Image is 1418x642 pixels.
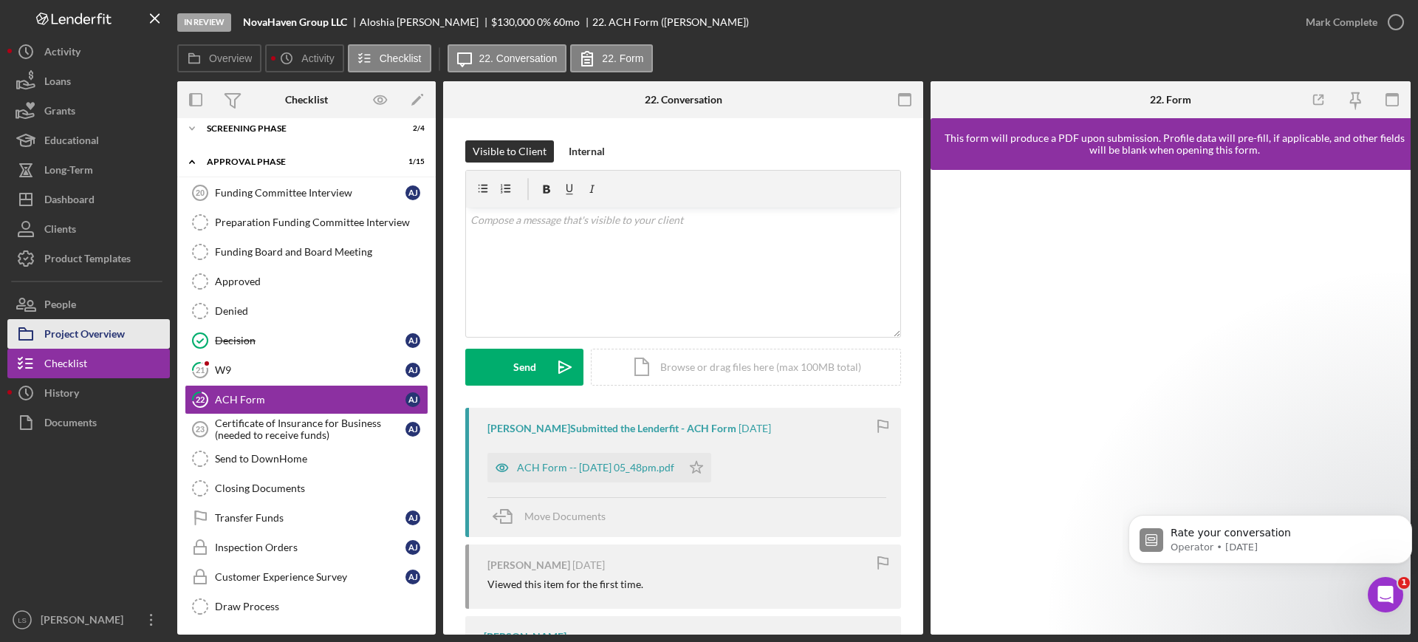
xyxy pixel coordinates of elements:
div: Internal [569,140,605,163]
b: NovaHaven Group LLC [243,16,347,28]
div: Aloshia [PERSON_NAME] [360,16,491,28]
time: 2025-10-03 21:48 [739,423,771,434]
div: 1 / 15 [398,157,425,166]
div: Approval Phase [207,157,388,166]
label: 22. Conversation [479,52,558,64]
div: Documents [44,408,97,441]
a: Denied [185,296,428,326]
div: A J [405,392,420,407]
span: 1 [1398,577,1410,589]
label: 22. Form [602,52,643,64]
div: ACH Form [215,394,405,406]
div: [PERSON_NAME] Submitted the Lenderfit - ACH Form [487,423,736,434]
time: 2025-08-05 16:35 [572,559,605,571]
a: Send to DownHome [185,444,428,474]
iframe: Lenderfit form [945,185,1397,620]
div: 22. Conversation [645,94,722,106]
button: Mark Complete [1291,7,1411,37]
div: A J [405,422,420,437]
div: [PERSON_NAME] [487,559,570,571]
a: 23Certificate of Insurance for Business (needed to receive funds)AJ [185,414,428,444]
div: Transfer Funds [215,512,405,524]
div: Inspection Orders [215,542,405,553]
div: A J [405,185,420,200]
a: Closing Documents [185,474,428,503]
div: Customer Experience Survey [215,571,405,583]
a: DecisionAJ [185,326,428,355]
div: Visible to Client [473,140,547,163]
button: Internal [561,140,612,163]
div: Viewed this item for the first time. [487,578,643,590]
a: 22ACH FormAJ [185,385,428,414]
a: Draw Process [185,592,428,621]
button: Checklist [348,44,431,72]
div: Funding Board and Board Meeting [215,246,428,258]
span: Move Documents [524,510,606,522]
span: $130,000 [491,16,535,28]
tspan: 23 [196,425,205,434]
div: 60 mo [553,16,580,28]
div: A J [405,540,420,555]
div: Mark Complete [1306,7,1377,37]
tspan: 20 [196,188,205,197]
a: Customer Experience SurveyAJ [185,562,428,592]
div: A J [405,510,420,525]
button: Documents [7,408,170,437]
label: Checklist [380,52,422,64]
div: A J [405,333,420,348]
div: Decision [215,335,405,346]
div: Funding Committee Interview [215,187,405,199]
button: Activity [265,44,343,72]
div: Screening Phase [207,124,388,133]
label: Overview [209,52,252,64]
div: A J [405,570,420,584]
button: Overview [177,44,261,72]
div: Denied [215,305,428,317]
button: 22. Conversation [448,44,567,72]
button: LS[PERSON_NAME] [7,605,170,635]
div: W9 [215,364,405,376]
div: Preparation Funding Committee Interview [215,216,428,228]
button: ACH Form -- [DATE] 05_48pm.pdf [487,453,711,482]
div: 22. ACH Form ([PERSON_NAME]) [592,16,749,28]
div: Checklist [285,94,328,106]
iframe: Intercom live chat [1368,577,1403,612]
div: [PERSON_NAME] [37,605,133,638]
tspan: 21 [196,365,205,375]
button: Visible to Client [465,140,554,163]
a: Funding Board and Board Meeting [185,237,428,267]
div: A J [405,363,420,378]
a: 21W9AJ [185,355,428,385]
a: Preparation Funding Committee Interview [185,208,428,237]
text: LS [18,616,27,624]
div: Send to DownHome [215,453,428,465]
